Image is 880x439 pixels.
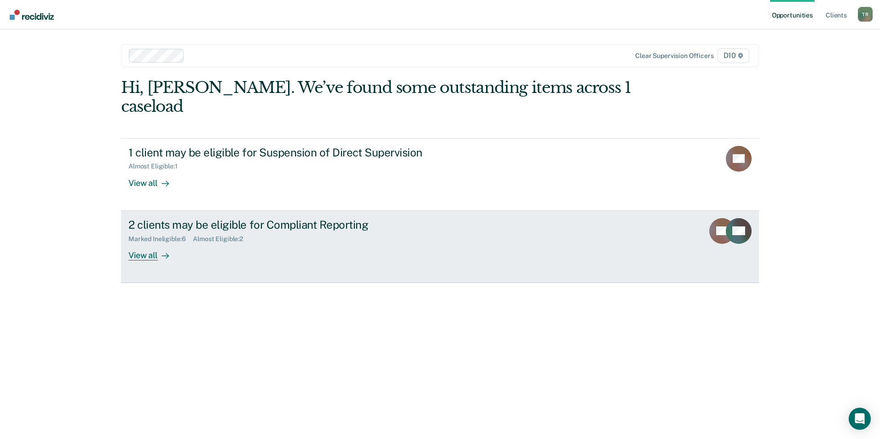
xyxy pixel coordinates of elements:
[128,170,180,188] div: View all
[128,146,452,159] div: 1 client may be eligible for Suspension of Direct Supervision
[858,7,873,22] div: T R
[121,211,759,283] a: 2 clients may be eligible for Compliant ReportingMarked Ineligible:6Almost Eligible:2View all
[128,218,452,231] div: 2 clients may be eligible for Compliant Reporting
[128,162,185,170] div: Almost Eligible : 1
[858,7,873,22] button: Profile dropdown button
[849,408,871,430] div: Open Intercom Messenger
[193,235,250,243] div: Almost Eligible : 2
[718,48,749,63] span: D10
[10,10,54,20] img: Recidiviz
[121,138,759,211] a: 1 client may be eligible for Suspension of Direct SupervisionAlmost Eligible:1View all
[128,235,193,243] div: Marked Ineligible : 6
[128,243,180,260] div: View all
[635,52,713,60] div: Clear supervision officers
[121,78,631,116] div: Hi, [PERSON_NAME]. We’ve found some outstanding items across 1 caseload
